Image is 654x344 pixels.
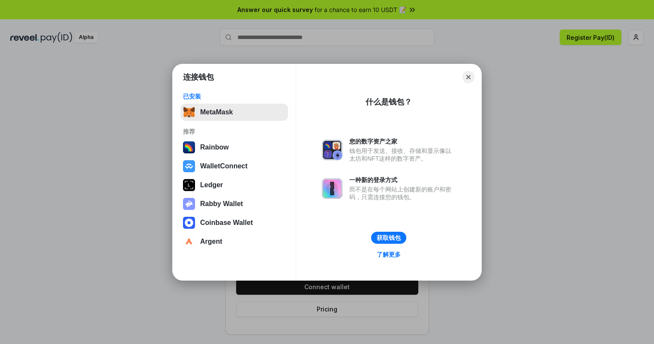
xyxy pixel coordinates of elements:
div: WalletConnect [200,162,248,170]
button: Coinbase Wallet [180,214,288,231]
button: MetaMask [180,104,288,121]
button: Close [462,71,474,83]
div: 而不是在每个网站上创建新的账户和密码，只需连接您的钱包。 [349,185,456,201]
div: 钱包用于发送、接收、存储和显示像以太坊和NFT这样的数字资产。 [349,147,456,162]
div: MetaMask [200,108,233,116]
button: 获取钱包 [371,232,406,244]
img: svg+xml,%3Csvg%20xmlns%3D%22http%3A%2F%2Fwww.w3.org%2F2000%2Fsvg%22%20width%3D%2228%22%20height%3... [183,179,195,191]
div: Coinbase Wallet [200,219,253,227]
div: Ledger [200,181,223,189]
div: 推荐 [183,128,285,135]
img: svg+xml,%3Csvg%20xmlns%3D%22http%3A%2F%2Fwww.w3.org%2F2000%2Fsvg%22%20fill%3D%22none%22%20viewBox... [322,178,342,199]
div: Argent [200,238,222,245]
div: 您的数字资产之家 [349,138,456,145]
div: Rabby Wallet [200,200,243,208]
button: WalletConnect [180,158,288,175]
div: 获取钱包 [377,234,401,242]
img: svg+xml,%3Csvg%20width%3D%2228%22%20height%3D%2228%22%20viewBox%3D%220%200%2028%2028%22%20fill%3D... [183,217,195,229]
button: Rabby Wallet [180,195,288,212]
img: svg+xml,%3Csvg%20xmlns%3D%22http%3A%2F%2Fwww.w3.org%2F2000%2Fsvg%22%20fill%3D%22none%22%20viewBox... [183,198,195,210]
div: 一种新的登录方式 [349,176,456,184]
img: svg+xml,%3Csvg%20fill%3D%22none%22%20height%3D%2233%22%20viewBox%3D%220%200%2035%2033%22%20width%... [183,106,195,118]
a: 了解更多 [372,249,406,260]
div: 已安装 [183,93,285,100]
h1: 连接钱包 [183,72,214,82]
img: svg+xml,%3Csvg%20width%3D%2228%22%20height%3D%2228%22%20viewBox%3D%220%200%2028%2028%22%20fill%3D... [183,160,195,172]
div: 什么是钱包？ [366,97,412,107]
img: svg+xml,%3Csvg%20xmlns%3D%22http%3A%2F%2Fwww.w3.org%2F2000%2Fsvg%22%20fill%3D%22none%22%20viewBox... [322,140,342,160]
button: Ledger [180,176,288,194]
button: Rainbow [180,139,288,156]
img: svg+xml,%3Csvg%20width%3D%2228%22%20height%3D%2228%22%20viewBox%3D%220%200%2028%2028%22%20fill%3D... [183,236,195,248]
div: 了解更多 [377,251,401,258]
img: svg+xml,%3Csvg%20width%3D%22120%22%20height%3D%22120%22%20viewBox%3D%220%200%20120%20120%22%20fil... [183,141,195,153]
div: Rainbow [200,144,229,151]
button: Argent [180,233,288,250]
